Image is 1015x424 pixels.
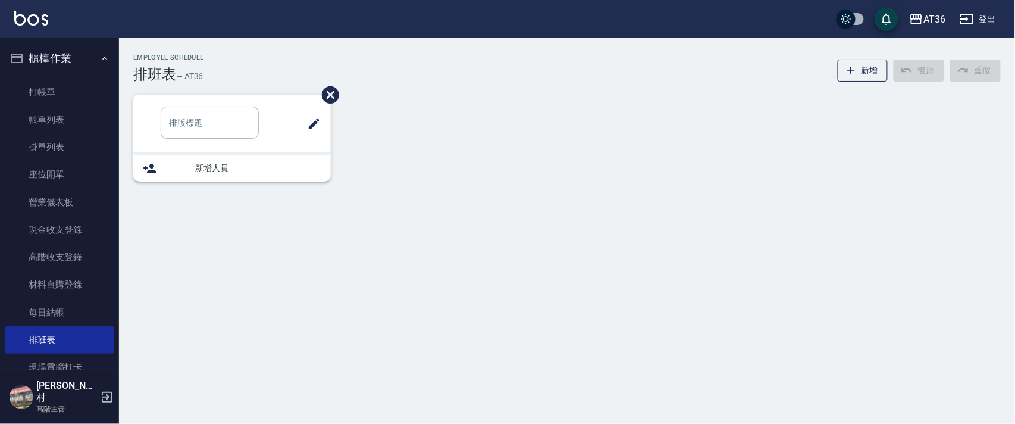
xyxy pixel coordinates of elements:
button: 登出 [955,8,1001,30]
h5: [PERSON_NAME]村 [36,380,97,404]
a: 高階收支登錄 [5,244,114,271]
span: 刪除班表 [313,77,341,113]
img: Logo [14,11,48,26]
a: 每日結帳 [5,299,114,326]
input: 排版標題 [161,107,259,139]
a: 掛單列表 [5,133,114,161]
h3: 排班表 [133,66,176,83]
div: AT36 [923,12,945,27]
a: 打帳單 [5,79,114,106]
div: 新增人員 [133,155,331,182]
a: 材料自購登錄 [5,271,114,298]
button: 新增 [838,60,888,82]
a: 帳單列表 [5,106,114,133]
a: 排班表 [5,326,114,354]
button: AT36 [904,7,950,32]
a: 座位開單 [5,161,114,188]
a: 現金收支登錄 [5,216,114,244]
a: 現場電腦打卡 [5,354,114,381]
p: 高階主管 [36,404,97,414]
span: 修改班表的標題 [300,110,321,138]
h2: Employee Schedule [133,54,204,61]
img: Person [10,385,33,409]
a: 營業儀表板 [5,189,114,216]
span: 新增人員 [195,162,321,174]
h6: — AT36 [176,70,203,83]
button: 櫃檯作業 [5,43,114,74]
button: save [875,7,898,31]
